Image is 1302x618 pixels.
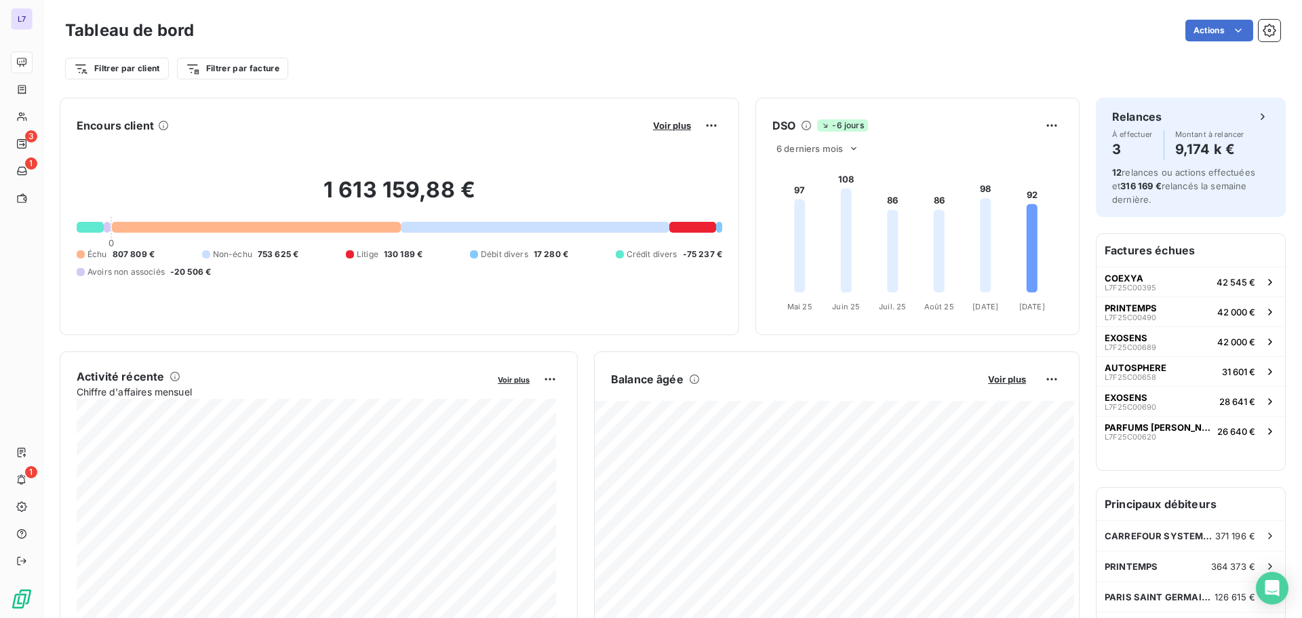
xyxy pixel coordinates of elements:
[1112,130,1153,138] span: À effectuer
[653,120,691,131] span: Voir plus
[1097,234,1285,267] h6: Factures échues
[498,375,530,385] span: Voir plus
[1112,167,1255,205] span: relances ou actions effectuées et relancés la semaine dernière.
[984,373,1030,385] button: Voir plus
[1097,386,1285,416] button: EXOSENSL7F25C0069028 641 €
[649,119,695,132] button: Voir plus
[1215,592,1255,602] span: 126 615 €
[1105,284,1156,292] span: L7F25C00395
[481,248,528,260] span: Débit divers
[11,588,33,610] img: Logo LeanPay
[1112,138,1153,160] h4: 3
[1105,362,1166,373] span: AUTOSPHERE
[1105,561,1158,572] span: PRINTEMPS
[1097,356,1285,386] button: AUTOSPHEREL7F25C0065831 601 €
[988,374,1026,385] span: Voir plus
[77,368,164,385] h6: Activité récente
[972,302,998,311] tspan: [DATE]
[1217,336,1255,347] span: 42 000 €
[1097,326,1285,356] button: EXOSENSL7F25C0068942 000 €
[77,385,488,399] span: Chiffre d'affaires mensuel
[87,266,165,278] span: Avoirs non associés
[1105,592,1215,602] span: PARIS SAINT GERMAIN FOOTBALL
[1217,277,1255,288] span: 42 545 €
[1215,530,1255,541] span: 371 196 €
[1120,180,1161,191] span: 316 169 €
[683,248,722,260] span: -75 237 €
[77,176,722,217] h2: 1 613 159,88 €
[11,8,33,30] div: L7
[1256,572,1288,604] div: Open Intercom Messenger
[1105,313,1156,322] span: L7F25C00490
[1105,273,1143,284] span: COEXYA
[1175,130,1244,138] span: Montant à relancer
[1097,296,1285,326] button: PRINTEMPSL7F25C0049042 000 €
[772,117,795,134] h6: DSO
[170,266,211,278] span: -20 506 €
[77,117,154,134] h6: Encours client
[213,248,252,260] span: Non-échu
[1217,426,1255,437] span: 26 640 €
[1105,403,1156,411] span: L7F25C00690
[1105,422,1212,433] span: PARFUMS [PERSON_NAME]
[1097,267,1285,296] button: COEXYAL7F25C0039542 545 €
[65,58,169,79] button: Filtrer par client
[776,143,843,154] span: 6 derniers mois
[25,157,37,170] span: 1
[177,58,288,79] button: Filtrer par facture
[25,130,37,142] span: 3
[108,237,114,248] span: 0
[1105,433,1156,441] span: L7F25C00620
[1097,488,1285,520] h6: Principaux débiteurs
[357,248,378,260] span: Litige
[1219,396,1255,407] span: 28 641 €
[1105,343,1156,351] span: L7F25C00689
[1112,109,1162,125] h6: Relances
[384,248,422,260] span: 130 189 €
[879,302,906,311] tspan: Juil. 25
[494,373,534,385] button: Voir plus
[1222,366,1255,377] span: 31 601 €
[817,119,867,132] span: -6 jours
[924,302,954,311] tspan: Août 25
[627,248,677,260] span: Crédit divers
[1185,20,1253,41] button: Actions
[1217,307,1255,317] span: 42 000 €
[1105,530,1215,541] span: CARREFOUR SYSTEMES D'INFORMATION
[611,371,684,387] h6: Balance âgée
[1175,138,1244,160] h4: 9,174 k €
[1112,167,1122,178] span: 12
[1105,303,1157,313] span: PRINTEMPS
[1105,373,1156,381] span: L7F25C00658
[65,18,194,43] h3: Tableau de bord
[258,248,298,260] span: 753 625 €
[1097,416,1285,446] button: PARFUMS [PERSON_NAME]L7F25C0062026 640 €
[832,302,860,311] tspan: Juin 25
[25,466,37,478] span: 1
[1211,561,1255,572] span: 364 373 €
[113,248,155,260] span: 807 809 €
[1105,332,1147,343] span: EXOSENS
[534,248,568,260] span: 17 280 €
[787,302,812,311] tspan: Mai 25
[87,248,107,260] span: Échu
[1105,392,1147,403] span: EXOSENS
[1019,302,1045,311] tspan: [DATE]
